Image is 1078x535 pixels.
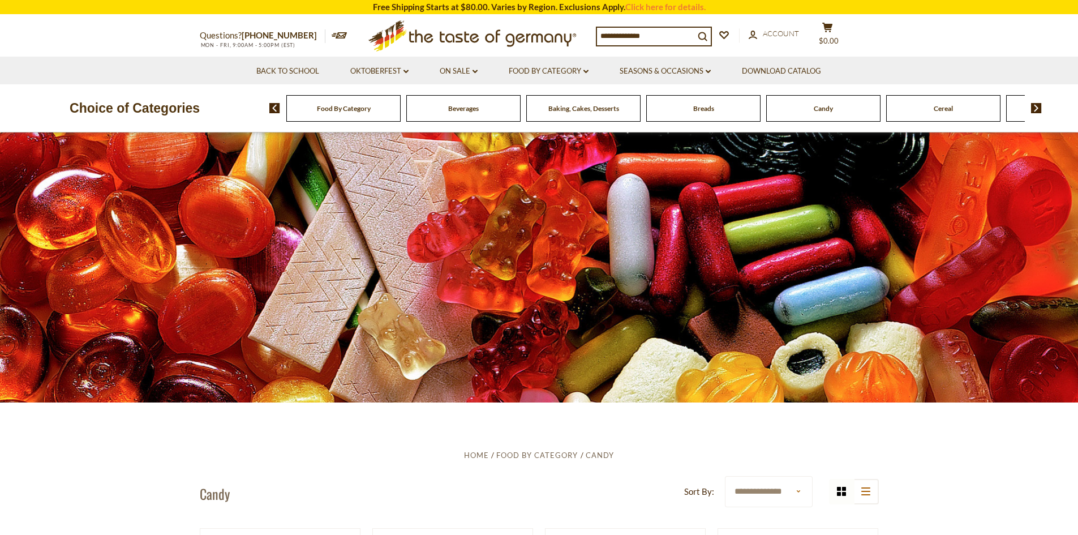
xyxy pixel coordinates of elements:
[200,28,325,43] p: Questions?
[317,104,371,113] a: Food By Category
[749,28,799,40] a: Account
[693,104,714,113] a: Breads
[256,65,319,78] a: Back to School
[350,65,409,78] a: Oktoberfest
[200,485,230,502] h1: Candy
[684,485,714,499] label: Sort By:
[448,104,479,113] a: Beverages
[811,22,845,50] button: $0.00
[269,103,280,113] img: previous arrow
[742,65,821,78] a: Download Catalog
[819,36,839,45] span: $0.00
[763,29,799,38] span: Account
[620,65,711,78] a: Seasons & Occasions
[496,451,578,460] a: Food By Category
[509,65,589,78] a: Food By Category
[464,451,489,460] a: Home
[242,30,317,40] a: [PHONE_NUMBER]
[625,2,706,12] a: Click here for details.
[934,104,953,113] a: Cereal
[1031,103,1042,113] img: next arrow
[200,42,296,48] span: MON - FRI, 9:00AM - 5:00PM (EST)
[586,451,614,460] a: Candy
[548,104,619,113] a: Baking, Cakes, Desserts
[440,65,478,78] a: On Sale
[814,104,833,113] a: Candy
